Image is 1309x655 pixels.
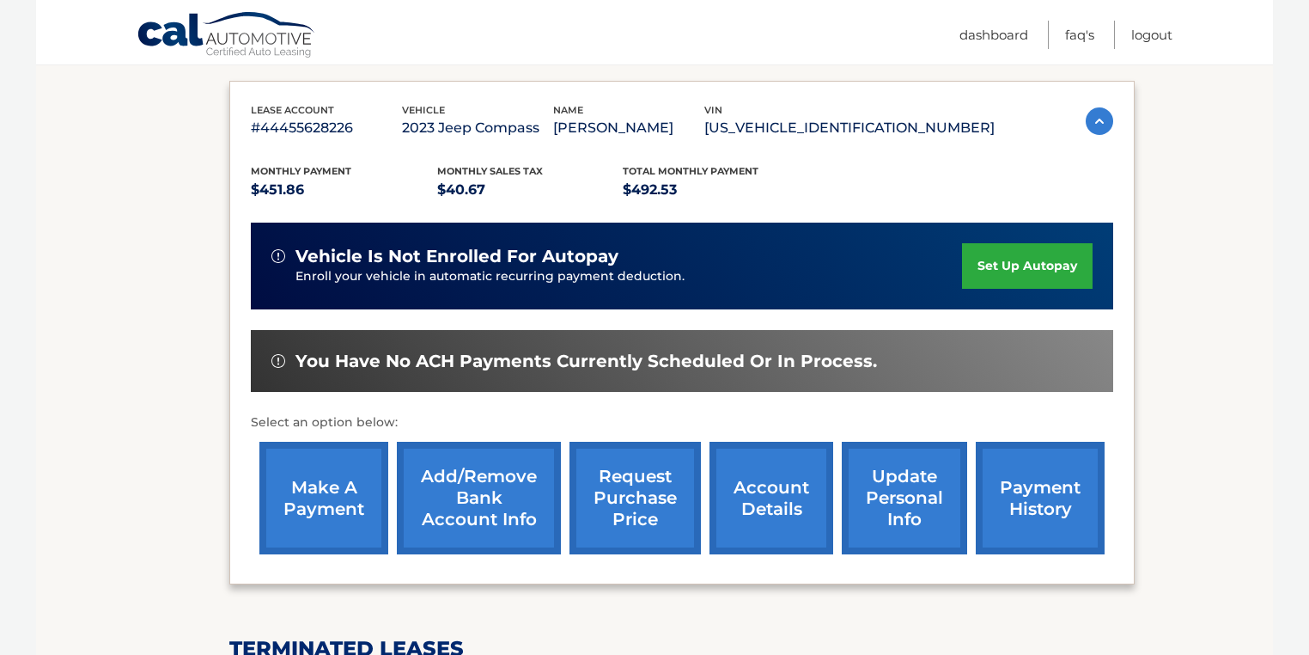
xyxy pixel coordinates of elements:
span: Monthly sales Tax [437,165,543,177]
span: vin [704,104,722,116]
p: $40.67 [437,178,624,202]
img: alert-white.svg [271,354,285,368]
a: Logout [1131,21,1172,49]
a: Cal Automotive [137,11,317,61]
span: You have no ACH payments currently scheduled or in process. [295,351,877,372]
a: FAQ's [1065,21,1094,49]
p: $492.53 [623,178,809,202]
a: make a payment [259,442,388,554]
span: Monthly Payment [251,165,351,177]
a: payment history [976,442,1105,554]
p: 2023 Jeep Compass [402,116,553,140]
span: Total Monthly Payment [623,165,758,177]
img: alert-white.svg [271,249,285,263]
span: vehicle is not enrolled for autopay [295,246,618,267]
a: request purchase price [569,442,701,554]
img: accordion-active.svg [1086,107,1113,135]
span: name [553,104,583,116]
a: update personal info [842,442,967,554]
span: vehicle [402,104,445,116]
p: Enroll your vehicle in automatic recurring payment deduction. [295,267,962,286]
p: Select an option below: [251,413,1113,433]
a: Add/Remove bank account info [397,442,561,554]
p: [US_VEHICLE_IDENTIFICATION_NUMBER] [704,116,995,140]
a: Dashboard [959,21,1028,49]
span: lease account [251,104,334,116]
p: $451.86 [251,178,437,202]
p: [PERSON_NAME] [553,116,704,140]
a: account details [709,442,833,554]
p: #44455628226 [251,116,402,140]
a: set up autopay [962,243,1093,289]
